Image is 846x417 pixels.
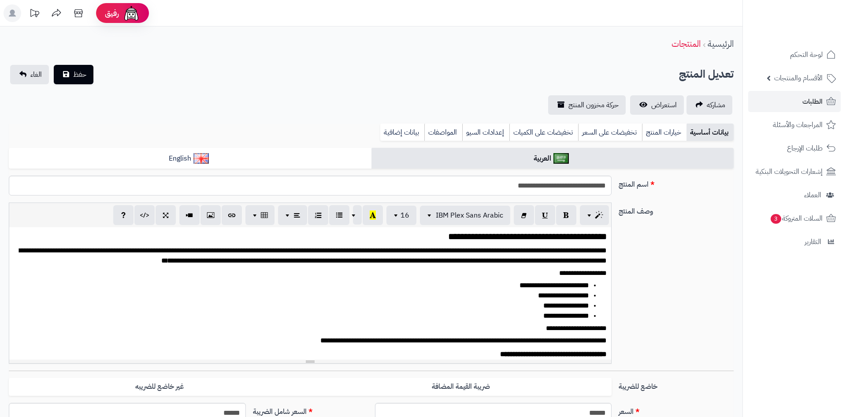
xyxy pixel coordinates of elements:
[615,203,737,217] label: وصف المنتج
[401,210,409,221] span: 16
[748,138,841,159] a: طلبات الإرجاع
[122,4,140,22] img: ai-face.png
[615,176,737,190] label: اسم المنتج
[630,95,684,115] a: استعراض
[30,69,42,80] span: الغاء
[371,148,734,169] a: العربية
[568,100,619,110] span: حركة مخزون المنتج
[548,95,626,115] a: حركة مخزون المنتج
[420,206,510,225] button: IBM Plex Sans Arabic
[773,119,823,131] span: المراجعات والأسئلة
[105,8,119,19] span: رفيق
[708,37,734,50] a: الرئيسية
[672,37,701,50] a: المنتجات
[424,124,462,141] a: المواصفات
[615,403,737,417] label: السعر
[787,142,823,154] span: طلبات الإرجاع
[748,91,841,112] a: الطلبات
[380,124,424,141] a: بيانات إضافية
[10,65,49,84] a: الغاء
[462,124,509,141] a: إعدادات السيو
[679,65,734,83] h2: تعديل المنتج
[770,212,823,225] span: السلات المتروكة
[686,124,734,141] a: بيانات أساسية
[804,189,821,201] span: العملاء
[771,214,781,224] span: 3
[642,124,686,141] a: خيارات المنتج
[774,72,823,84] span: الأقسام والمنتجات
[651,100,677,110] span: استعراض
[748,44,841,65] a: لوحة التحكم
[193,153,209,164] img: English
[9,148,371,169] a: English
[249,403,371,417] label: السعر شامل الضريبة
[748,208,841,229] a: السلات المتروكة3
[756,165,823,178] span: إشعارات التحويلات البنكية
[615,378,737,392] label: خاضع للضريبة
[54,65,93,84] button: حفظ
[748,231,841,252] a: التقارير
[707,100,725,110] span: مشاركه
[805,236,821,248] span: التقارير
[686,95,732,115] a: مشاركه
[748,184,841,206] a: العملاء
[310,378,612,396] label: ضريبة القيمة المضافة
[748,161,841,182] a: إشعارات التحويلات البنكية
[509,124,578,141] a: تخفيضات على الكميات
[578,124,642,141] a: تخفيضات على السعر
[9,378,310,396] label: غير خاضع للضريبه
[790,49,823,61] span: لوحة التحكم
[386,206,416,225] button: 16
[553,153,569,164] img: العربية
[436,210,503,221] span: IBM Plex Sans Arabic
[802,95,823,108] span: الطلبات
[73,69,86,80] span: حفظ
[786,23,838,42] img: logo-2.png
[748,114,841,135] a: المراجعات والأسئلة
[23,4,45,24] a: تحديثات المنصة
